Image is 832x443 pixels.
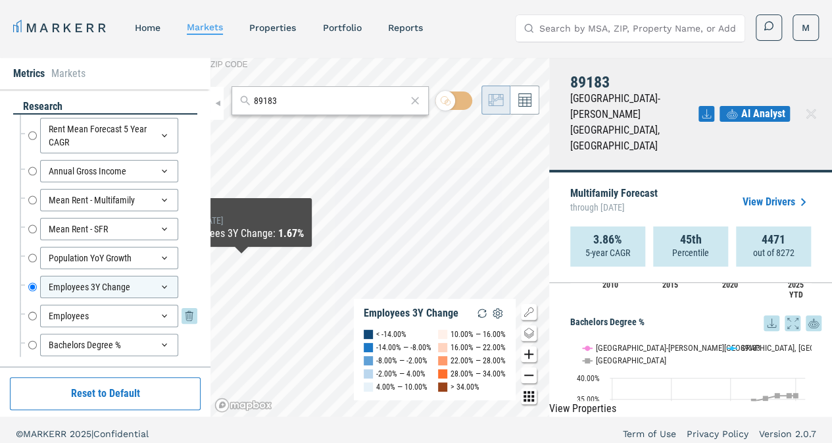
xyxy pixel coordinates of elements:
p: Percentile [672,246,709,259]
li: Metrics [13,66,45,82]
button: Show/Hide Legend Map Button [521,304,537,320]
a: markets [187,22,223,32]
text: [GEOGRAPHIC_DATA] [596,355,666,365]
text: 2010 [602,280,618,290]
a: View Properties [549,402,616,415]
h4: 89183 [570,74,698,91]
path: Monday, 14 Jul, 19:00, 35.81. USA. [793,393,798,398]
div: Mean Rent - Multifamily [40,189,178,211]
div: research [13,99,197,115]
p: 5-year CAGR [585,246,630,259]
text: 2020 [722,280,737,290]
img: Settings [490,305,506,321]
div: 10.00% — 16.00% [451,328,506,341]
li: Markets [51,66,86,82]
a: Term of Use [623,427,676,440]
a: Portfolio [322,22,361,33]
canvas: Map [210,58,549,417]
div: < -14.00% [376,328,406,341]
text: 35.00% [577,395,600,404]
button: Zoom out map button [521,367,537,383]
div: 22.00% — 28.00% [451,354,506,367]
button: Zoom in map button [521,346,537,362]
path: Saturday, 14 Dec, 18:00, 35.81. USA. [787,393,792,398]
text: 2015 [662,280,677,290]
button: Show USA [583,332,610,342]
a: home [135,22,160,33]
div: Employees 3Y Change [40,276,178,298]
div: Employees [40,305,178,327]
text: 2025 YTD [788,280,804,300]
g: USA, line 3 of 3 with 15 data points. [633,393,798,427]
button: AI Analyst [720,106,790,122]
path: Wednesday, 14 Dec, 18:00, 35.13. USA. [763,396,768,401]
div: 16.00% — 22.00% [451,341,506,354]
input: Search by MSA, ZIP, Property Name, or Address [539,15,737,41]
div: Population YoY Growth [40,247,178,269]
p: out of 8272 [753,246,795,259]
path: Thursday, 14 Dec, 18:00, 35.81. USA. [775,393,780,398]
button: Reset to Default [10,377,201,410]
a: Privacy Policy [687,427,748,440]
div: -14.00% — -8.00% [376,341,431,354]
button: Change style map button [521,325,537,341]
div: -2.00% — 4.00% [376,367,426,380]
span: MARKERR [23,429,70,439]
div: As of : [DATE] [179,215,304,226]
a: View Drivers [743,194,811,210]
div: Map Tooltip Content [179,203,304,242]
div: 4.00% — 10.00% [376,380,428,394]
a: properties [249,22,296,33]
span: 2025 | [70,429,93,439]
button: M [793,14,819,41]
strong: 45th [680,233,702,246]
span: M [802,21,810,34]
button: View Properties [549,401,616,417]
div: -8.00% — -2.00% [376,354,428,367]
p: Multifamily Forecast [570,188,658,216]
text: 40.00% [577,374,600,383]
div: Rent Mean Forecast 5 Year CAGR [40,118,178,153]
div: Annual Gross Income [40,160,178,182]
text: 89183 [741,343,760,353]
img: Reload Legend [474,305,490,321]
a: reports [387,22,422,33]
div: Employees 3Y Change [364,307,458,320]
div: Bachelors Degree % [40,334,178,356]
span: AI Analyst [741,106,785,122]
div: > 34.00% [451,380,479,394]
span: [GEOGRAPHIC_DATA]-[PERSON_NAME][GEOGRAPHIC_DATA], [GEOGRAPHIC_DATA] [570,92,660,152]
span: Confidential [93,429,149,439]
a: Mapbox logo [214,398,272,413]
div: 89178 [179,203,304,215]
strong: 3.86% [593,233,622,246]
h5: Bachelors Degree % [570,315,821,331]
div: 28.00% — 34.00% [451,367,506,380]
button: Other options map button [521,388,537,404]
b: 1.67% [278,227,304,240]
span: © [16,429,23,439]
span: through [DATE] [570,199,658,216]
a: Version 2.0.7 [759,427,816,440]
input: Search by MSA or ZIP Code [254,94,406,108]
div: Employees 3Y Change : [179,226,304,242]
div: Mean Rent - SFR [40,218,178,240]
a: MARKERR [13,18,109,37]
strong: 4471 [762,233,785,246]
